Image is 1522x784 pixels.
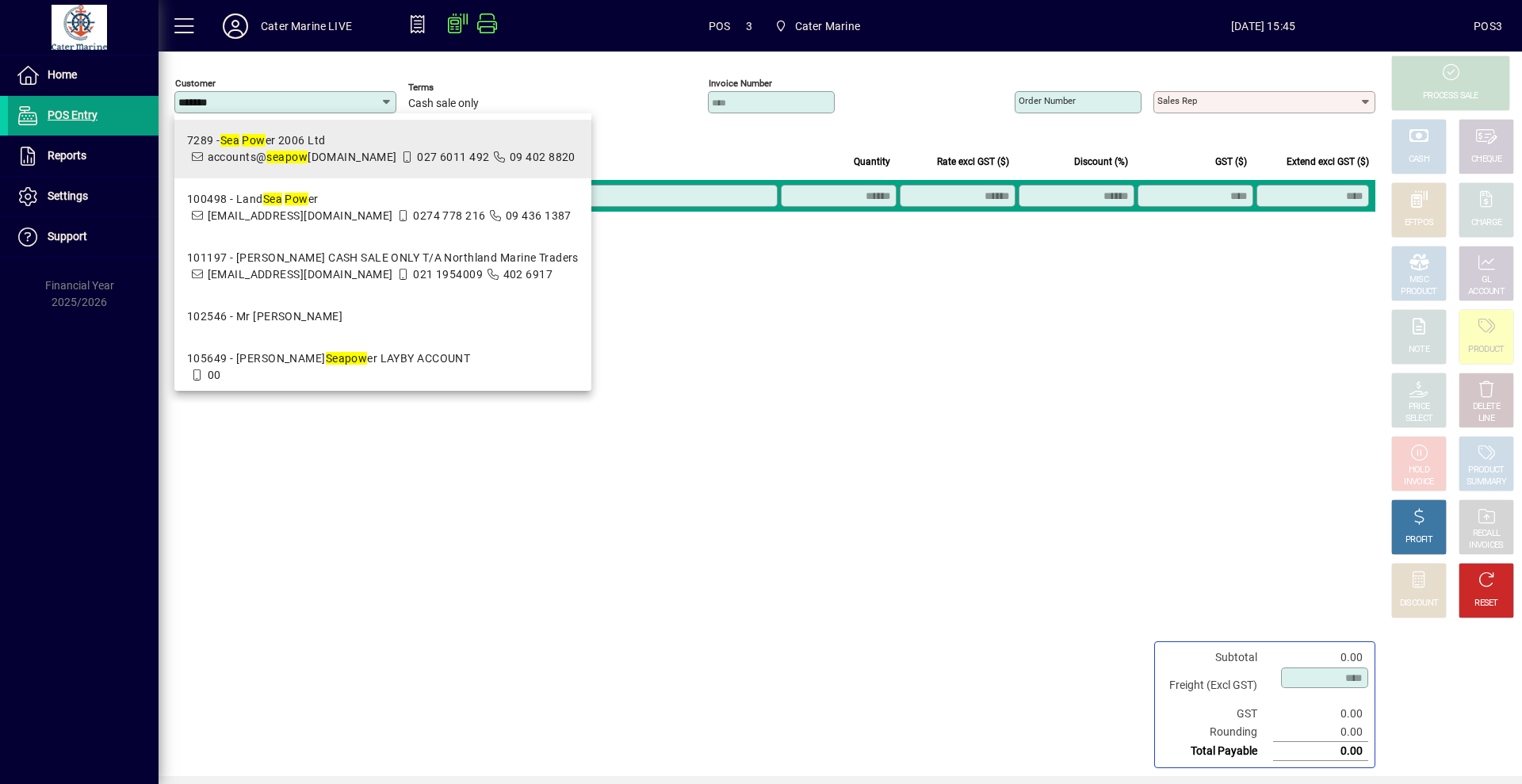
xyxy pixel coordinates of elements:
td: 0.00 [1273,648,1368,667]
div: PRICE [1409,401,1430,413]
mat-option: 101197 - Roeland Koridon CASH SALE ONLY T/A Northland Marine Traders [174,237,591,296]
div: 100498 - Land er [187,191,572,208]
span: POS Entry [48,109,98,121]
mat-label: Order number [1019,95,1076,106]
div: SUMMARY [1467,476,1506,488]
mat-option: 102546 - Mr Stuart McIntyre [174,296,591,338]
span: 00 [208,369,221,381]
span: 3 [746,13,752,39]
mat-option: 105649 - Mike Sargent Seapower LAYBY ACCOUNT [174,338,591,396]
div: 7289 - er 2006 Ltd [187,132,576,149]
span: GST ($) [1215,153,1247,170]
span: Quantity [854,153,890,170]
em: Sea [326,352,345,365]
em: sea [266,151,285,163]
em: Sea [220,134,239,147]
span: Rate excl GST ($) [937,153,1009,170]
div: NOTE [1409,344,1429,356]
div: 105649 - [PERSON_NAME] er LAYBY ACCOUNT [187,350,470,367]
div: 101197 - [PERSON_NAME] CASH SALE ONLY T/A Northland Marine Traders [187,250,579,266]
span: accounts@ [DOMAIN_NAME] [208,151,397,163]
a: Reports [8,136,159,176]
button: Profile [210,12,261,40]
div: GL [1482,274,1492,286]
span: Cash sale only [408,98,479,110]
em: Sea [263,193,282,205]
div: PRODUCT [1468,465,1504,476]
span: Extend excl GST ($) [1287,153,1369,170]
div: MISC [1409,274,1428,286]
div: 102546 - Mr [PERSON_NAME] [187,308,342,325]
div: CHARGE [1471,217,1502,229]
span: Settings [48,189,88,202]
div: RECALL [1473,528,1501,540]
em: pow [285,151,308,163]
div: SELECT [1405,413,1433,425]
span: 09 436 1387 [506,209,572,222]
a: Home [8,55,159,95]
div: PROFIT [1405,534,1432,546]
td: 0.00 [1273,742,1368,761]
div: Cater Marine LIVE [261,13,352,39]
div: PRODUCT [1468,344,1504,356]
td: Total Payable [1161,742,1273,761]
div: PROCESS SALE [1423,90,1478,102]
span: 021 1954009 [413,268,483,281]
mat-label: Sales rep [1157,95,1197,106]
a: Settings [8,177,159,216]
mat-option: 7289 - Sea Power 2006 Ltd [174,120,591,178]
td: GST [1161,705,1273,723]
div: HOLD [1409,465,1429,476]
span: 09 402 8820 [510,151,576,163]
div: POS3 [1474,13,1502,39]
td: Freight (Excl GST) [1161,667,1273,705]
div: CASH [1409,154,1429,166]
span: [EMAIL_ADDRESS][DOMAIN_NAME] [208,268,393,281]
span: Discount (%) [1074,153,1128,170]
span: Reports [48,149,86,162]
a: Support [8,217,159,257]
span: [DATE] 15:45 [1053,13,1474,39]
div: CHEQUE [1471,154,1501,166]
div: DELETE [1473,401,1500,413]
span: Terms [408,82,503,93]
div: RESET [1474,598,1498,610]
span: 027 6011 492 [417,151,489,163]
span: POS [709,13,731,39]
div: INVOICES [1469,540,1503,552]
span: 402 6917 [503,268,553,281]
td: Rounding [1161,723,1273,742]
div: PRODUCT [1401,286,1436,298]
mat-option: 100498 - Land Sea Power [174,178,591,237]
div: INVOICE [1404,476,1433,488]
td: Subtotal [1161,648,1273,667]
td: 0.00 [1273,723,1368,742]
mat-label: Customer [175,78,216,89]
span: 0274 778 216 [413,209,485,222]
div: EFTPOS [1405,217,1434,229]
em: pow [345,352,367,365]
span: Cater Marine [768,12,866,40]
div: DISCOUNT [1400,598,1438,610]
span: Cater Marine [795,13,860,39]
span: Support [48,230,87,243]
div: LINE [1478,413,1494,425]
mat-label: Invoice number [709,78,772,89]
div: ACCOUNT [1468,286,1505,298]
em: Pow [285,193,308,205]
span: [EMAIL_ADDRESS][DOMAIN_NAME] [208,209,393,222]
td: 0.00 [1273,705,1368,723]
span: Home [48,68,77,81]
em: Pow [242,134,265,147]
